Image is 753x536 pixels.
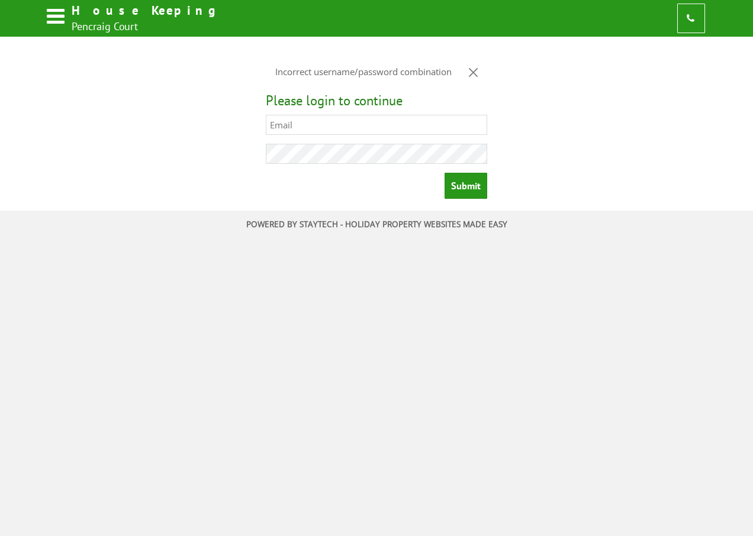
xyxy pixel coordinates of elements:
input: Email [266,115,487,135]
input: Submit [445,173,487,199]
h1: House Keeping [72,2,221,18]
h2: Pencraig Court [72,20,221,33]
h2: Please login to continue [266,92,487,109]
a: House Keeping Pencraig Court [45,2,221,34]
div: Incorrect username/password combination [266,56,487,87]
a: Powered by StayTech - Holiday property websites made easy [246,219,507,230]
